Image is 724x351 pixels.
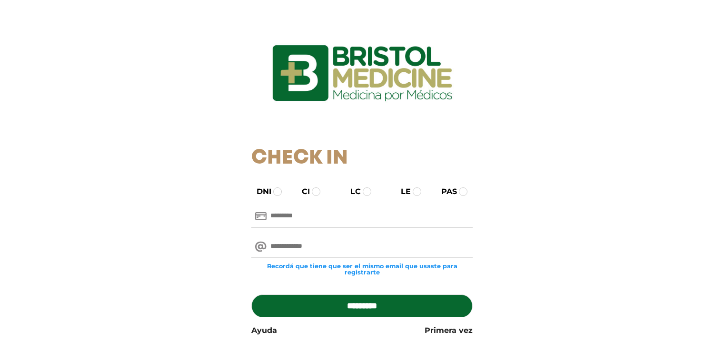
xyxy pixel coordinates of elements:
[342,186,361,197] label: LC
[425,325,473,336] a: Primera vez
[251,325,277,336] a: Ayuda
[251,146,473,170] h1: Check In
[392,186,411,197] label: LE
[248,186,271,197] label: DNI
[433,186,457,197] label: PAS
[293,186,310,197] label: CI
[234,11,491,135] img: logo_ingresarbristol.jpg
[251,263,473,275] small: Recordá que tiene que ser el mismo email que usaste para registrarte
